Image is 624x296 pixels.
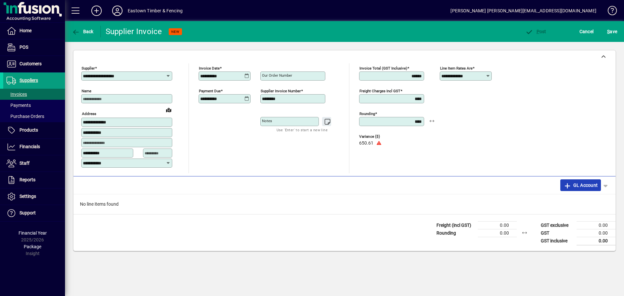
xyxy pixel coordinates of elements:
span: Reports [19,177,35,182]
span: Staff [19,161,30,166]
span: Variance ($) [359,135,398,139]
span: S [607,29,610,34]
button: Cancel [578,26,595,37]
button: Post [524,26,548,37]
a: Settings [3,188,65,205]
td: 0.00 [478,229,517,237]
div: Supplier Invoice [106,26,162,37]
span: Purchase Orders [6,114,44,119]
span: NEW [171,30,179,34]
span: Financials [19,144,40,149]
span: Cancel [579,26,594,37]
span: Invoices [6,92,27,97]
span: Payments [6,103,31,108]
td: Freight (incl GST) [433,221,478,229]
a: Home [3,23,65,39]
div: [PERSON_NAME] [PERSON_NAME][EMAIL_ADDRESS][DOMAIN_NAME] [450,6,596,16]
mat-label: Supplier invoice number [261,89,301,93]
span: P [537,29,539,34]
span: ave [607,26,617,37]
button: Profile [107,5,128,17]
span: Home [19,28,32,33]
td: 0.00 [577,229,616,237]
mat-label: Supplier [82,66,95,71]
app-page-header-button: Back [65,26,101,37]
a: Support [3,205,65,221]
span: 650.61 [359,141,373,146]
span: Settings [19,194,36,199]
span: Suppliers [19,78,38,83]
a: Knowledge Base [603,1,616,22]
a: Invoices [3,89,65,100]
td: Rounding [433,229,478,237]
a: Reports [3,172,65,188]
button: GL Account [560,179,601,191]
mat-label: Invoice Total (GST inclusive) [359,66,407,71]
mat-label: Name [82,89,91,93]
span: GL Account [564,180,598,190]
div: Eastown Timber & Fencing [128,6,183,16]
span: Package [24,244,41,249]
mat-label: Freight charges incl GST [359,89,400,93]
span: Support [19,210,36,215]
mat-label: Our order number [262,73,292,78]
button: Save [605,26,619,37]
span: Products [19,127,38,133]
mat-label: Rounding [359,111,375,116]
span: Financial Year [19,230,47,236]
button: Add [86,5,107,17]
a: Purchase Orders [3,111,65,122]
td: 0.00 [478,221,517,229]
td: GST exclusive [538,221,577,229]
div: No line items found [73,194,616,214]
a: Products [3,122,65,138]
mat-label: Line item rates are [440,66,473,71]
span: Customers [19,61,42,66]
td: GST [538,229,577,237]
a: Customers [3,56,65,72]
span: POS [19,45,28,50]
span: ost [525,29,546,34]
a: Financials [3,139,65,155]
button: Back [70,26,95,37]
a: Staff [3,155,65,172]
a: Payments [3,100,65,111]
mat-label: Invoice date [199,66,220,71]
a: View on map [163,105,174,115]
td: 0.00 [577,237,616,245]
a: POS [3,39,65,56]
td: 0.00 [577,221,616,229]
mat-label: Notes [262,119,272,123]
td: GST inclusive [538,237,577,245]
mat-hint: Use 'Enter' to start a new line [277,126,328,134]
span: Back [72,29,94,34]
mat-label: Payment due [199,89,221,93]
